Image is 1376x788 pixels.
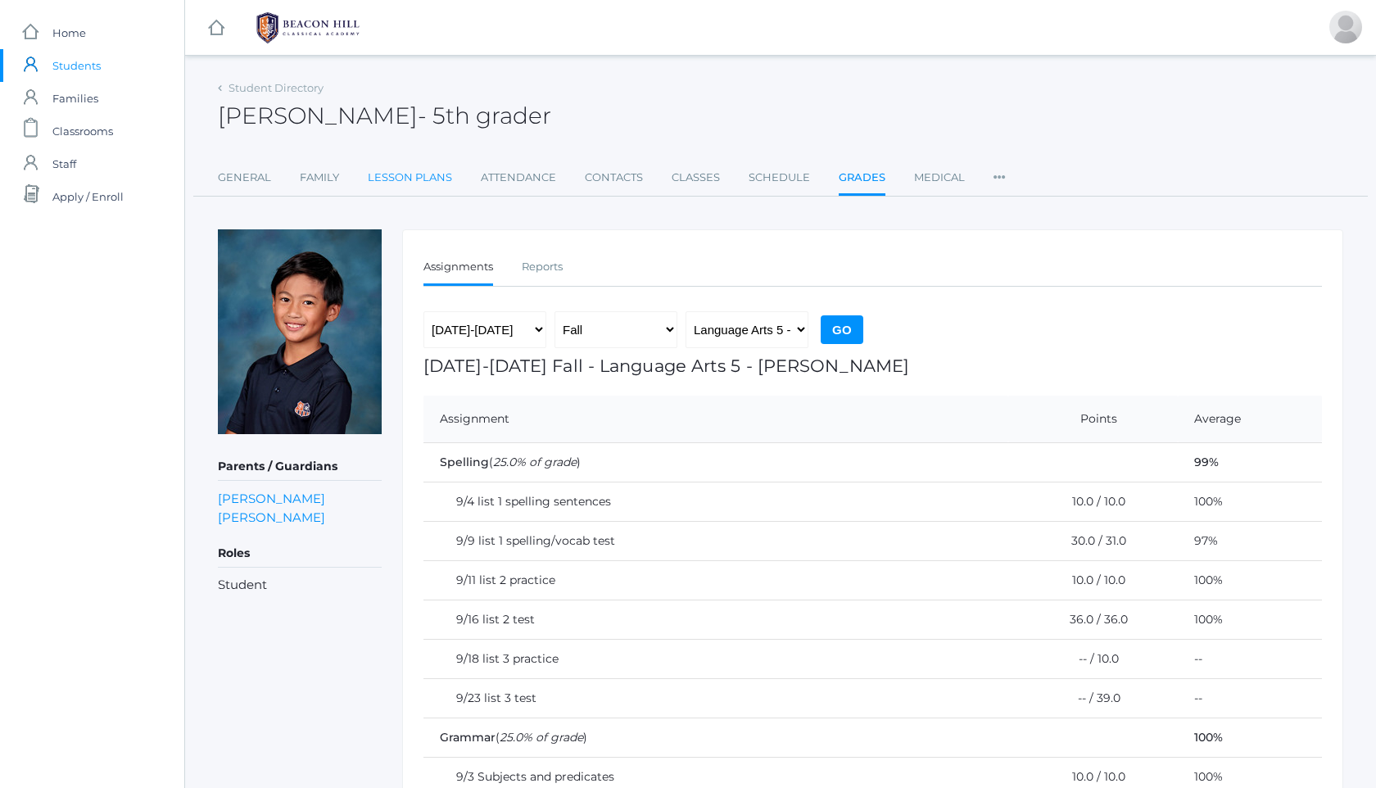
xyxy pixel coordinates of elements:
[914,161,965,194] a: Medical
[300,161,339,194] a: Family
[1178,560,1322,600] td: 100%
[218,576,382,595] li: Student
[423,442,1178,482] td: ( )
[493,455,577,469] em: 25.0% of grade
[218,161,271,194] a: General
[1178,482,1322,521] td: 100%
[52,180,124,213] span: Apply / Enroll
[1008,560,1177,600] td: 10.0 / 10.0
[423,482,1008,521] td: 9/4 list 1 spelling sentences
[218,540,382,568] h5: Roles
[440,455,489,469] span: Spelling
[423,600,1008,639] td: 9/16 list 2 test
[440,730,496,745] span: Grammar
[418,102,551,129] span: - 5th grader
[1178,442,1322,482] td: 99%
[1329,11,1362,43] div: Lew Soratorio
[1178,678,1322,718] td: --
[1008,678,1177,718] td: -- / 39.0
[1178,639,1322,678] td: --
[1178,396,1322,443] th: Average
[1008,639,1177,678] td: -- / 10.0
[672,161,720,194] a: Classes
[218,229,382,434] img: Matteo Soratorio
[1178,718,1322,757] td: 100%
[423,396,1008,443] th: Assignment
[1178,600,1322,639] td: 100%
[821,315,863,344] input: Go
[1008,521,1177,560] td: 30.0 / 31.0
[423,251,493,286] a: Assignments
[218,103,551,129] h2: [PERSON_NAME]
[52,49,101,82] span: Students
[585,161,643,194] a: Contacts
[1178,521,1322,560] td: 97%
[481,161,556,194] a: Attendance
[1008,482,1177,521] td: 10.0 / 10.0
[423,718,1178,757] td: ( )
[423,560,1008,600] td: 9/11 list 2 practice
[423,678,1008,718] td: 9/23 list 3 test
[52,147,76,180] span: Staff
[218,453,382,481] h5: Parents / Guardians
[368,161,452,194] a: Lesson Plans
[52,82,98,115] span: Families
[52,115,113,147] span: Classrooms
[423,356,1322,375] h1: [DATE]-[DATE] Fall - Language Arts 5 - [PERSON_NAME]
[247,7,369,48] img: 1_BHCALogos-05.png
[1008,600,1177,639] td: 36.0 / 36.0
[1008,396,1177,443] th: Points
[839,161,885,197] a: Grades
[52,16,86,49] span: Home
[423,521,1008,560] td: 9/9 list 1 spelling/vocab test
[522,251,563,283] a: Reports
[229,81,324,94] a: Student Directory
[749,161,810,194] a: Schedule
[500,730,583,745] em: 25.0% of grade
[218,489,325,508] a: [PERSON_NAME]
[218,508,325,527] a: [PERSON_NAME]
[423,639,1008,678] td: 9/18 list 3 practice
